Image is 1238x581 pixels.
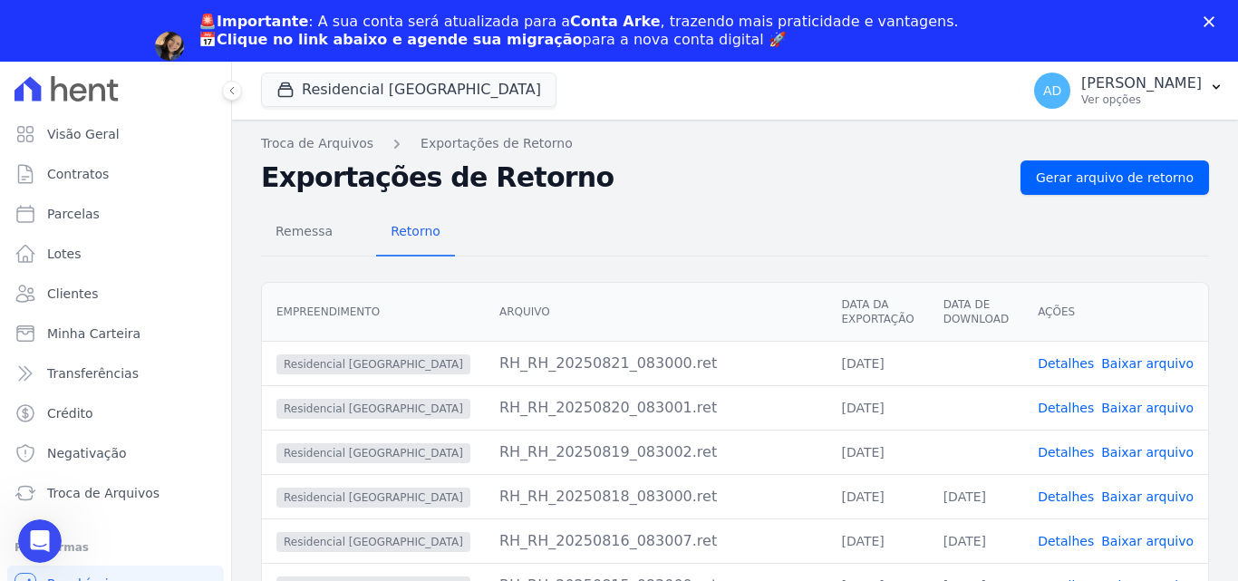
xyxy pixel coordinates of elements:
a: Parcelas [7,196,224,232]
p: [PERSON_NAME] [1081,74,1202,92]
span: Gerar arquivo de retorno [1036,169,1194,187]
a: Clientes [7,276,224,312]
a: Detalhes [1038,445,1094,460]
span: Visão Geral [47,125,120,143]
span: Residencial [GEOGRAPHIC_DATA] [276,532,470,552]
th: Ações [1023,283,1208,342]
button: Residencial [GEOGRAPHIC_DATA] [261,73,556,107]
img: Profile image for Adriane [155,32,184,61]
td: [DATE] [827,518,928,563]
td: [DATE] [929,474,1023,518]
a: Negativação [7,435,224,471]
span: Residencial [GEOGRAPHIC_DATA] [276,488,470,508]
span: Negativação [47,444,127,462]
span: Retorno [380,213,451,249]
span: Transferências [47,364,139,382]
a: Baixar arquivo [1101,356,1194,371]
div: : A sua conta será atualizada para a , trazendo mais praticidade e vantagens. 📅 para a nova conta... [198,13,959,49]
span: AD [1043,84,1061,97]
span: Lotes [47,245,82,263]
a: Detalhes [1038,356,1094,371]
a: Troca de Arquivos [7,475,224,511]
b: Clique no link abaixo e agende sua migração [217,31,583,48]
b: 🚨Importante [198,13,308,30]
div: Fechar [1204,16,1222,27]
a: Retorno [376,209,455,257]
a: Minha Carteira [7,315,224,352]
b: Conta Arke [570,13,660,30]
a: Baixar arquivo [1101,489,1194,504]
th: Empreendimento [262,283,485,342]
div: RH_RH_20250816_083007.ret [499,530,813,552]
nav: Breadcrumb [261,134,1209,153]
th: Data da Exportação [827,283,928,342]
td: [DATE] [929,518,1023,563]
a: Baixar arquivo [1101,445,1194,460]
a: Baixar arquivo [1101,534,1194,548]
a: Crédito [7,395,224,431]
a: Detalhes [1038,489,1094,504]
a: Exportações de Retorno [421,134,573,153]
span: Crédito [47,404,93,422]
span: Clientes [47,285,98,303]
h2: Exportações de Retorno [261,161,1006,194]
span: Residencial [GEOGRAPHIC_DATA] [276,399,470,419]
div: Plataformas [15,537,217,558]
a: Remessa [261,209,347,257]
div: RH_RH_20250819_083002.ret [499,441,813,463]
th: Data de Download [929,283,1023,342]
a: Agendar migração [198,60,348,80]
a: Visão Geral [7,116,224,152]
span: Troca de Arquivos [47,484,160,502]
td: [DATE] [827,385,928,430]
a: Transferências [7,355,224,392]
div: RH_RH_20250821_083000.ret [499,353,813,374]
iframe: Intercom live chat [18,519,62,563]
a: Contratos [7,156,224,192]
p: Ver opções [1081,92,1202,107]
span: Parcelas [47,205,100,223]
th: Arquivo [485,283,827,342]
a: Detalhes [1038,534,1094,548]
span: Residencial [GEOGRAPHIC_DATA] [276,354,470,374]
span: Contratos [47,165,109,183]
a: Detalhes [1038,401,1094,415]
div: RH_RH_20250818_083000.ret [499,486,813,508]
div: RH_RH_20250820_083001.ret [499,397,813,419]
a: Lotes [7,236,224,272]
td: [DATE] [827,341,928,385]
span: Remessa [265,213,343,249]
a: Gerar arquivo de retorno [1020,160,1209,195]
span: Minha Carteira [47,324,140,343]
a: Troca de Arquivos [261,134,373,153]
span: Residencial [GEOGRAPHIC_DATA] [276,443,470,463]
td: [DATE] [827,430,928,474]
button: AD [PERSON_NAME] Ver opções [1020,65,1238,116]
a: Baixar arquivo [1101,401,1194,415]
td: [DATE] [827,474,928,518]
